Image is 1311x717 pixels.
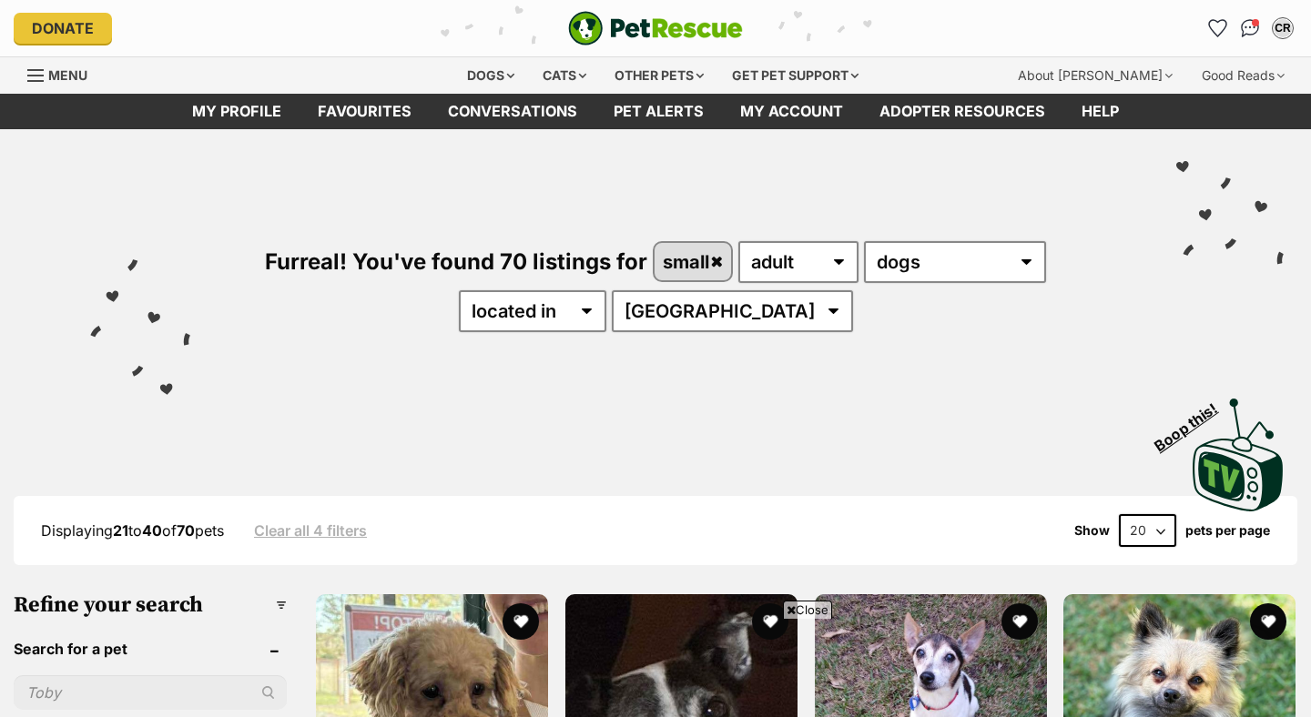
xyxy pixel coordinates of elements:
[177,521,195,540] strong: 70
[41,521,224,540] span: Displaying to of pets
[174,94,300,129] a: My profile
[1274,19,1292,37] div: CR
[1189,57,1297,94] div: Good Reads
[1203,14,1297,43] ul: Account quick links
[1193,382,1284,515] a: Boop this!
[1152,389,1235,454] span: Boop this!
[1250,603,1286,640] button: favourite
[300,94,430,129] a: Favourites
[1074,523,1110,538] span: Show
[530,57,599,94] div: Cats
[595,94,722,129] a: Pet alerts
[14,675,287,710] input: Toby
[1005,57,1185,94] div: About [PERSON_NAME]
[783,601,832,619] span: Close
[1063,94,1137,129] a: Help
[568,11,743,45] a: PetRescue
[142,521,162,540] strong: 40
[14,592,287,618] h3: Refine your search
[861,94,1063,129] a: Adopter resources
[719,57,871,94] div: Get pet support
[602,57,716,94] div: Other pets
[27,57,100,90] a: Menu
[454,57,527,94] div: Dogs
[655,243,732,280] a: small
[1001,603,1037,640] button: favourite
[48,67,87,83] span: Menu
[1193,399,1284,511] img: PetRescue TV logo
[113,521,128,540] strong: 21
[14,13,112,44] a: Donate
[1268,14,1297,43] button: My account
[568,11,743,45] img: logo-e224e6f780fb5917bec1dbf3a21bbac754714ae5b6737aabdf751b685950b380.svg
[430,94,595,129] a: conversations
[1241,19,1260,37] img: chat-41dd97257d64d25036548639549fe6c8038ab92f7586957e7f3b1b290dea8141.svg
[1185,523,1270,538] label: pets per page
[1203,14,1232,43] a: Favourites
[14,641,287,657] header: Search for a pet
[752,603,788,640] button: favourite
[265,248,647,275] span: Furreal! You've found 70 listings for
[722,94,861,129] a: My account
[503,603,539,640] button: favourite
[1235,14,1265,43] a: Conversations
[254,522,367,539] a: Clear all 4 filters
[1179,626,1275,681] iframe: Help Scout Beacon - Open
